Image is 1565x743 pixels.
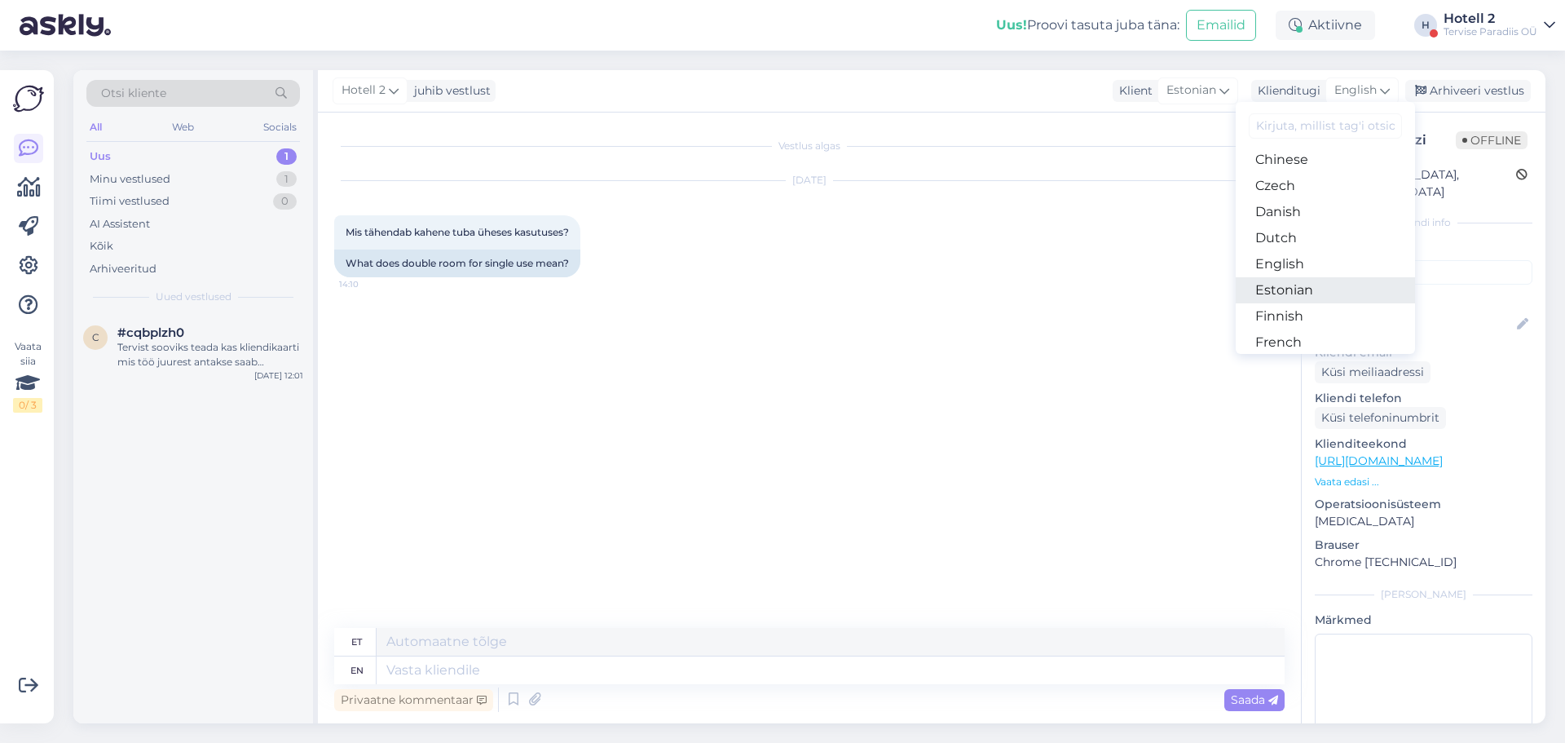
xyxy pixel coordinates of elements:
[996,15,1179,35] div: Proovi tasuta juba täna:
[1113,82,1153,100] div: Klient
[1444,25,1537,38] div: Tervise Paradiis OÜ
[92,331,99,343] span: c
[1251,82,1320,100] div: Klienditugi
[1315,344,1532,361] p: Kliendi email
[1315,554,1532,571] p: Chrome [TECHNICAL_ID]
[254,369,303,382] div: [DATE] 12:01
[101,85,166,102] span: Otsi kliente
[408,82,491,100] div: juhib vestlust
[1236,225,1415,251] a: Dutch
[1316,316,1514,334] input: Lisa nimi
[1315,537,1532,554] p: Brauser
[1315,496,1532,513] p: Operatsioonisüsteem
[1231,692,1278,707] span: Saada
[1236,147,1415,173] a: Chinese
[1405,80,1531,102] div: Arhiveeri vestlus
[1315,260,1532,285] input: Lisa tag
[90,193,170,210] div: Tiimi vestlused
[1414,14,1437,37] div: H
[350,657,364,684] div: en
[169,117,197,138] div: Web
[339,278,400,290] span: 14:10
[1315,215,1532,230] div: Kliendi info
[90,261,156,277] div: Arhiveeritud
[1315,240,1532,257] p: Kliendi tag'id
[1315,475,1532,489] p: Vaata edasi ...
[996,17,1027,33] b: Uus!
[117,325,184,340] span: #cqbplzh0
[273,193,297,210] div: 0
[346,226,569,238] span: Mis tähendab kahene tuba üheses kasutuses?
[1236,329,1415,356] a: French
[90,216,150,232] div: AI Assistent
[334,250,580,277] div: What does double room for single use mean?
[342,82,386,100] span: Hotell 2
[1315,612,1532,629] p: Märkmed
[334,689,493,711] div: Privaatne kommentaar
[1315,513,1532,530] p: [MEDICAL_DATA]
[1236,199,1415,225] a: Danish
[1320,166,1516,201] div: [GEOGRAPHIC_DATA], [GEOGRAPHIC_DATA]
[90,148,111,165] div: Uus
[1334,82,1377,100] span: English
[1249,113,1402,139] input: Kirjuta, millist tag'i otsid
[276,148,297,165] div: 1
[260,117,300,138] div: Socials
[13,398,42,413] div: 0 / 3
[1444,12,1555,38] a: Hotell 2Tervise Paradiis OÜ
[276,171,297,188] div: 1
[1236,277,1415,303] a: Estonian
[334,139,1285,153] div: Vestlus algas
[1444,12,1537,25] div: Hotell 2
[334,173,1285,188] div: [DATE]
[1315,390,1532,407] p: Kliendi telefon
[13,83,44,114] img: Askly Logo
[351,628,362,656] div: et
[1166,82,1216,100] span: Estonian
[1315,587,1532,602] div: [PERSON_NAME]
[117,340,303,369] div: Tervist sooviks teada kas kliendikaarti mis töö juurest antakse saab kasutada piljardi või bowlin...
[1315,436,1532,453] p: Klienditeekond
[1276,11,1375,40] div: Aktiivne
[156,290,231,304] span: Uued vestlused
[1315,291,1532,308] p: Kliendi nimi
[1236,303,1415,329] a: Finnish
[90,171,170,188] div: Minu vestlused
[1236,173,1415,199] a: Czech
[1456,131,1528,149] span: Offline
[13,339,42,413] div: Vaata siia
[86,117,105,138] div: All
[1315,453,1443,468] a: [URL][DOMAIN_NAME]
[90,238,113,254] div: Kõik
[1315,361,1431,383] div: Küsi meiliaadressi
[1315,407,1446,429] div: Küsi telefoninumbrit
[1186,10,1256,41] button: Emailid
[1236,251,1415,277] a: English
